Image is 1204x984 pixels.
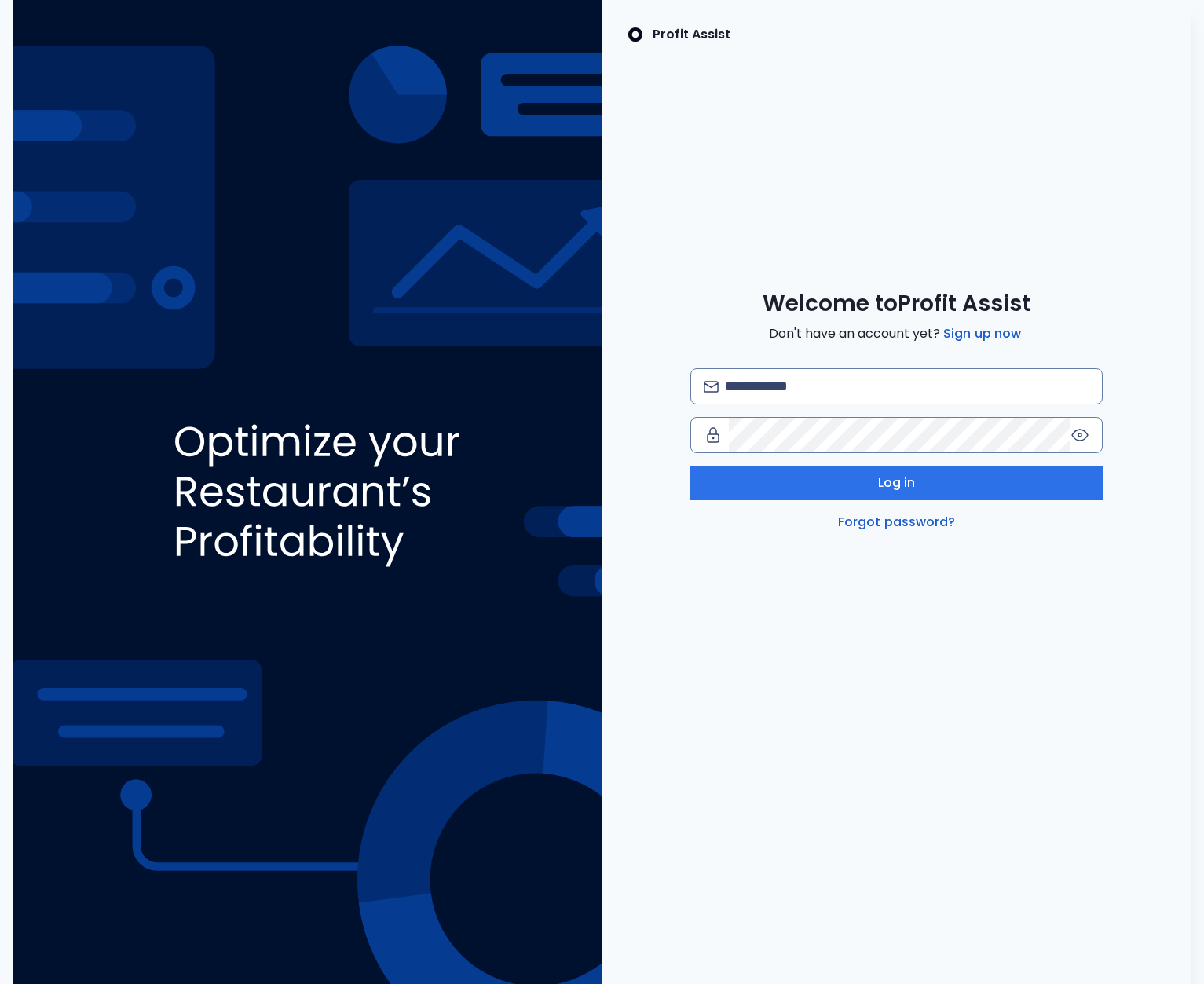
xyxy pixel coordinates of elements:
[628,25,643,44] img: SpotOn Logo
[704,381,719,393] img: email
[769,324,1024,343] span: Don't have an account yet?
[940,324,1024,343] a: Sign up now
[763,290,1030,318] span: Welcome to Profit Assist
[653,25,730,44] p: Profit Assist
[878,474,916,492] span: Log in
[835,513,959,532] a: Forgot password?
[690,466,1103,500] button: Log in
